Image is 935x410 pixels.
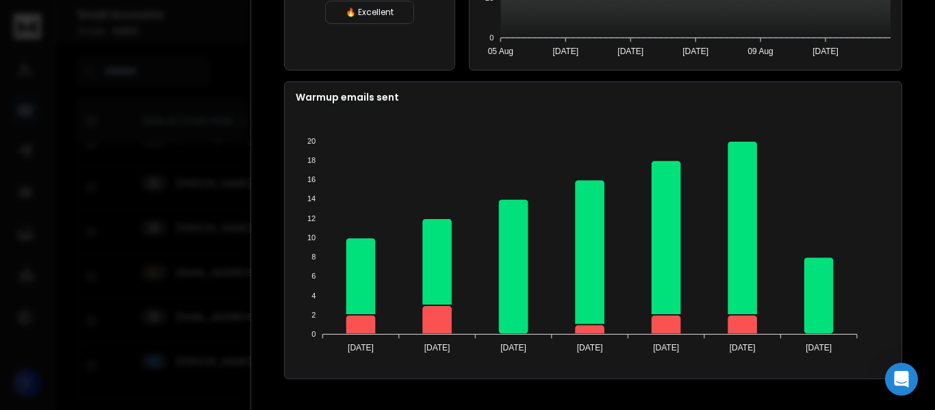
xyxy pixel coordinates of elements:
[296,90,891,104] p: Warmup emails sent
[682,47,708,56] tspan: [DATE]
[747,47,773,56] tspan: 09 Aug
[885,363,918,396] div: Open Intercom Messenger
[325,1,414,24] div: 🔥 Excellent
[500,343,526,353] tspan: [DATE]
[307,137,316,145] tspan: 20
[552,47,578,56] tspan: [DATE]
[577,343,603,353] tspan: [DATE]
[311,272,316,280] tspan: 6
[307,214,316,222] tspan: 12
[311,311,316,319] tspan: 2
[307,156,316,164] tspan: 18
[730,343,756,353] tspan: [DATE]
[311,253,316,261] tspan: 8
[307,194,316,203] tspan: 14
[812,47,838,56] tspan: [DATE]
[489,34,494,42] tspan: 0
[617,47,643,56] tspan: [DATE]
[307,233,316,242] tspan: 10
[348,343,374,353] tspan: [DATE]
[424,343,450,353] tspan: [DATE]
[488,47,513,56] tspan: 05 Aug
[806,343,832,353] tspan: [DATE]
[653,343,679,353] tspan: [DATE]
[307,175,316,183] tspan: 16
[311,292,316,300] tspan: 4
[311,330,316,338] tspan: 0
